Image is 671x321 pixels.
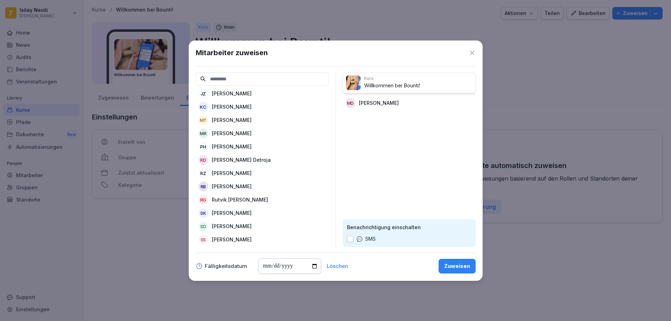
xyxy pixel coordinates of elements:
div: SK [199,208,208,218]
div: Zuweisen [444,262,470,270]
div: SS [199,235,208,245]
div: MD [346,98,355,108]
button: Löschen [327,264,348,269]
div: SD [199,221,208,231]
div: RG [199,195,208,205]
p: Benachrichtigung einschalten [347,224,471,231]
p: Rutvik [PERSON_NAME] [212,196,268,203]
p: SMS [365,235,376,243]
div: RZ [199,168,208,178]
p: [PERSON_NAME] [212,169,252,177]
div: RB [199,182,208,191]
p: [PERSON_NAME] [212,209,252,217]
h1: Mitarbeiter zuweisen [196,48,268,58]
p: [PERSON_NAME] [212,116,252,124]
p: [PERSON_NAME] [212,222,252,230]
div: KC [199,102,208,112]
p: [PERSON_NAME] [212,90,252,97]
div: JZ [199,89,208,99]
p: [PERSON_NAME] [359,99,399,107]
p: Fälligkeitsdatum [205,264,247,269]
div: MT [199,115,208,125]
p: [PERSON_NAME] [212,130,252,137]
p: [PERSON_NAME] [212,236,252,243]
div: PH [199,142,208,152]
p: [PERSON_NAME] [212,103,252,110]
p: [PERSON_NAME] Detroja [212,156,271,163]
div: MR [199,129,208,138]
button: Zuweisen [439,259,476,273]
div: RD [199,155,208,165]
p: Kurs [364,75,472,82]
p: Willkommen bei Bounti! [364,82,472,90]
p: [PERSON_NAME] [212,143,252,150]
p: [PERSON_NAME] [212,183,252,190]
